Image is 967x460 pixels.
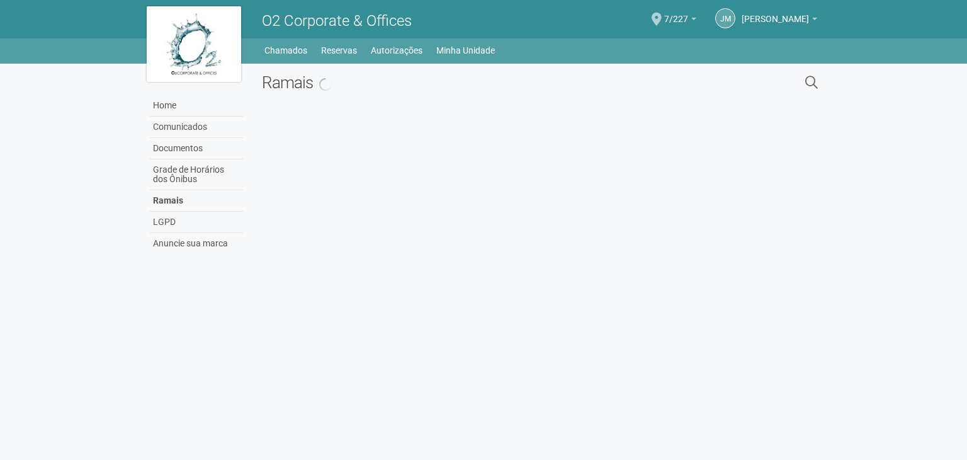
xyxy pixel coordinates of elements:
[150,159,243,190] a: Grade de Horários dos Ônibus
[742,16,817,26] a: [PERSON_NAME]
[321,42,357,59] a: Reservas
[262,12,412,30] span: O2 Corporate & Offices
[262,73,676,92] h2: Ramais
[436,42,495,59] a: Minha Unidade
[318,76,333,91] img: spinner.png
[742,2,809,24] span: JUACY MENDES DA SILVA
[264,42,307,59] a: Chamados
[150,95,243,117] a: Home
[715,8,735,28] a: JM
[150,190,243,212] a: Ramais
[371,42,422,59] a: Autorizações
[150,212,243,233] a: LGPD
[150,233,243,254] a: Anuncie sua marca
[664,2,688,24] span: 7/227
[150,117,243,138] a: Comunicados
[150,138,243,159] a: Documentos
[664,16,696,26] a: 7/227
[147,6,241,82] img: logo.jpg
